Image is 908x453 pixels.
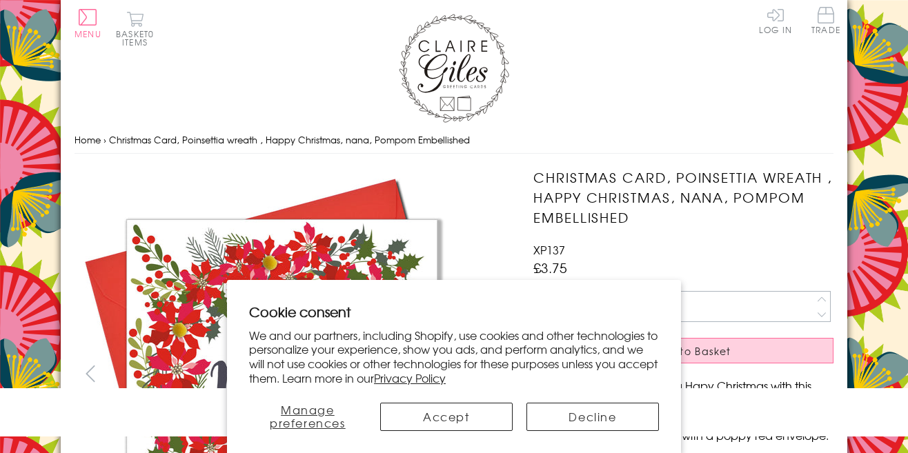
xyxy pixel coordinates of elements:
[116,11,154,46] button: Basket0 items
[811,7,840,37] a: Trade
[75,28,101,40] span: Menu
[533,168,833,227] h1: Christmas Card, Poinsettia wreath , Happy Christmas, nana, Pompom Embellished
[399,14,509,123] img: Claire Giles Greetings Cards
[380,403,513,431] button: Accept
[75,133,101,146] a: Home
[75,126,833,154] nav: breadcrumbs
[533,338,833,363] button: Add to Basket
[533,258,567,277] span: £3.75
[270,401,346,431] span: Manage preferences
[526,403,659,431] button: Decline
[249,403,366,431] button: Manage preferences
[122,28,154,48] span: 0 items
[249,302,659,321] h2: Cookie consent
[374,370,446,386] a: Privacy Policy
[75,9,101,38] button: Menu
[759,7,792,34] a: Log In
[653,344,731,358] span: Add to Basket
[75,358,106,389] button: prev
[533,377,833,443] p: Wish your wonderful Nana a Hapy Christmas with this beautiful modern Christmas card of a Christma...
[249,328,659,385] p: We and our partners, including Shopify, use cookies and other technologies to personalize your ex...
[103,133,106,146] span: ›
[109,133,470,146] span: Christmas Card, Poinsettia wreath , Happy Christmas, nana, Pompom Embellished
[811,7,840,34] span: Trade
[533,241,565,258] span: XP137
